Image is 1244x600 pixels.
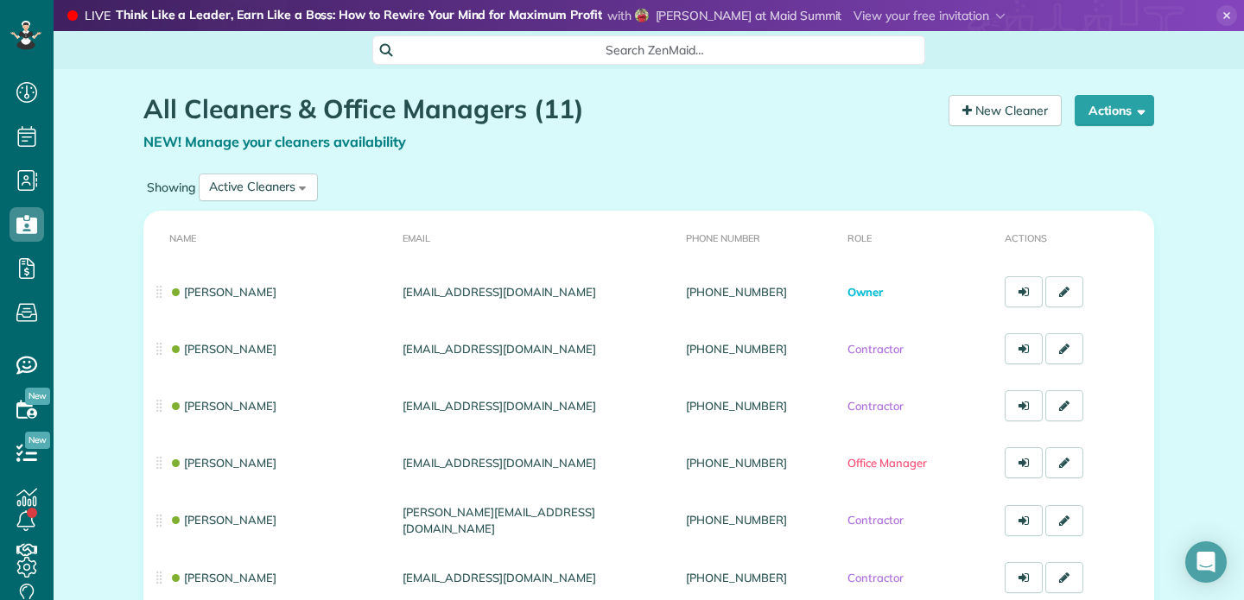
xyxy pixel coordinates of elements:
[686,342,786,356] a: [PHONE_NUMBER]
[847,285,883,299] span: Owner
[847,513,904,527] span: Contractor
[396,377,680,434] td: [EMAIL_ADDRESS][DOMAIN_NAME]
[686,513,786,527] a: [PHONE_NUMBER]
[686,285,786,299] a: [PHONE_NUMBER]
[209,178,295,196] div: Active Cleaners
[1075,95,1154,126] button: Actions
[396,320,680,377] td: [EMAIL_ADDRESS][DOMAIN_NAME]
[143,95,936,123] h1: All Cleaners & Office Managers (11)
[847,571,904,584] span: Contractor
[396,263,680,320] td: [EMAIL_ADDRESS][DOMAIN_NAME]
[169,285,276,299] a: [PERSON_NAME]
[143,133,406,150] a: NEW! Manage your cleaners availability
[679,211,841,263] th: Phone number
[169,456,276,470] a: [PERSON_NAME]
[116,7,602,25] strong: Think Like a Leader, Earn Like a Boss: How to Rewire Your Mind for Maximum Profit
[686,571,786,584] a: [PHONE_NUMBER]
[847,342,904,356] span: Contractor
[847,456,926,470] span: Office Manager
[656,8,842,23] span: [PERSON_NAME] at Maid Summit
[998,211,1154,263] th: Actions
[396,211,680,263] th: Email
[841,211,998,263] th: Role
[143,211,396,263] th: Name
[25,432,50,449] span: New
[396,434,680,491] td: [EMAIL_ADDRESS][DOMAIN_NAME]
[686,456,786,470] a: [PHONE_NUMBER]
[25,388,50,405] span: New
[1185,541,1227,583] div: Open Intercom Messenger
[396,491,680,549] td: [PERSON_NAME][EMAIL_ADDRESS][DOMAIN_NAME]
[169,571,276,584] a: [PERSON_NAME]
[635,9,649,22] img: molly-moran-f031ffbda47c93a33e0670d21238058bcdf73435817f01e322038ae5787b28f5.jpg
[949,95,1062,126] a: New Cleaner
[143,179,199,196] label: Showing
[847,399,904,413] span: Contractor
[607,8,632,23] span: with
[169,342,276,356] a: [PERSON_NAME]
[169,399,276,413] a: [PERSON_NAME]
[686,399,786,413] a: [PHONE_NUMBER]
[169,513,276,527] a: [PERSON_NAME]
